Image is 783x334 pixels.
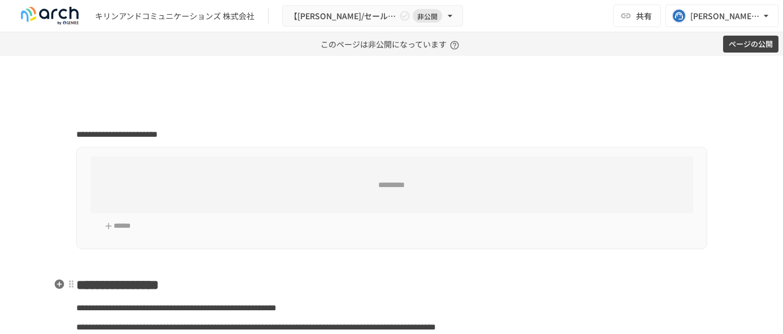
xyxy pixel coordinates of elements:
[413,10,442,22] span: 非公開
[636,10,652,22] span: 共有
[282,5,463,27] button: 【[PERSON_NAME]/セールス担当】キリンアンドコミュニケーションズ株式会社様_初期設定サポート非公開
[14,7,86,25] img: logo-default@2x-9cf2c760.svg
[321,32,462,56] p: このページは非公開になっています
[95,10,254,22] div: キリンアンドコミュニケーションズ 株式会社
[690,9,760,23] div: [PERSON_NAME][EMAIL_ADDRESS][DOMAIN_NAME]
[723,36,778,53] button: ページの公開
[289,9,397,23] span: 【[PERSON_NAME]/セールス担当】キリンアンドコミュニケーションズ株式会社様_初期設定サポート
[665,5,778,27] button: [PERSON_NAME][EMAIL_ADDRESS][DOMAIN_NAME]
[613,5,661,27] button: 共有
